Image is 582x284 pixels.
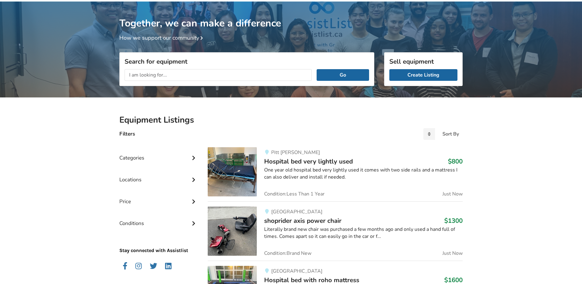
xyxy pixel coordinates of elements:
span: [GEOGRAPHIC_DATA] [271,208,322,215]
h3: Search for equipment [125,57,369,65]
span: Condition: Brand New [264,251,311,256]
a: Create Listing [389,69,457,81]
span: [GEOGRAPHIC_DATA] [271,268,322,274]
span: Pitt [PERSON_NAME] [271,149,320,156]
span: Hospital bed very lightly used [264,157,353,166]
h3: $1300 [444,217,463,225]
a: How we support our community [119,34,205,41]
h2: Equipment Listings [119,115,463,125]
a: mobility-shoprider axis power chair [GEOGRAPHIC_DATA]shoprider axis power chair$1300Literally bra... [208,201,463,261]
h4: Filters [119,130,135,137]
div: Literally brand new chair was purchased a few months ago and only used a hand full of times. Come... [264,226,463,240]
h3: $800 [448,157,463,165]
input: I am looking for... [125,69,312,81]
img: mobility-shoprider axis power chair [208,207,257,256]
a: bedroom equipment-hospital bed very lightly usedPitt [PERSON_NAME]Hospital bed very lightly used$... [208,147,463,201]
div: One year old hospital bed very lightly used it comes with two side rails and a mattress I can als... [264,167,463,181]
button: Go [317,69,369,81]
div: Categories [119,142,198,164]
div: Sort By [442,132,459,136]
img: bedroom equipment-hospital bed very lightly used [208,147,257,196]
span: Just Now [442,251,463,256]
div: Conditions [119,208,198,230]
h1: Together, we can make a difference [119,2,463,30]
div: Price [119,186,198,208]
p: Stay connected with Assistlist [119,230,198,254]
div: Locations [119,164,198,186]
span: Condition: Less Than 1 Year [264,191,325,196]
span: shoprider axis power chair [264,216,341,225]
h3: $1600 [444,276,463,284]
span: Just Now [442,191,463,196]
h3: Sell equipment [389,57,457,65]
